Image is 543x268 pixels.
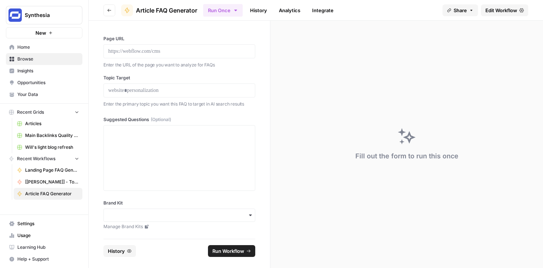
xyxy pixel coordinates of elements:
[6,230,82,241] a: Usage
[6,27,82,38] button: New
[103,223,255,230] a: Manage Brand Kits
[108,247,125,255] span: History
[17,220,79,227] span: Settings
[6,153,82,164] button: Recent Workflows
[8,8,22,22] img: Synthesia Logo
[203,4,243,17] button: Run Once
[443,4,478,16] button: Share
[17,79,79,86] span: Opportunities
[121,4,197,16] a: Article FAQ Generator
[14,118,82,130] a: Articles
[14,176,82,188] a: [[PERSON_NAME]] - Tools & Features Pages Refreshe - [MAIN WORKFLOW]
[17,44,79,51] span: Home
[25,179,79,185] span: [[PERSON_NAME]] - Tools & Features Pages Refreshe - [MAIN WORKFLOW]
[103,200,255,206] label: Brand Kit
[14,188,82,200] a: Article FAQ Generator
[17,91,79,98] span: Your Data
[17,68,79,74] span: Insights
[25,144,79,151] span: Will's light blog refresh
[6,77,82,89] a: Opportunities
[17,155,55,162] span: Recent Workflows
[6,241,82,253] a: Learning Hub
[103,35,255,42] label: Page URL
[103,116,255,123] label: Suggested Questions
[14,164,82,176] a: Landing Page FAQ Generator
[25,167,79,173] span: Landing Page FAQ Generator
[6,253,82,265] button: Help + Support
[25,11,69,19] span: Synthesia
[25,120,79,127] span: Articles
[274,4,305,16] a: Analytics
[103,75,255,81] label: Topic Target
[14,141,82,153] a: Will's light blog refresh
[481,4,528,16] a: Edit Workflow
[17,232,79,239] span: Usage
[6,107,82,118] button: Recent Grids
[151,116,171,123] span: (Optional)
[17,244,79,251] span: Learning Hub
[25,132,79,139] span: Main Backlinks Quality Checker - MAIN
[454,7,467,14] span: Share
[17,256,79,262] span: Help + Support
[103,61,255,69] p: Enter the URL of the page you want to analyze for FAQs
[35,29,46,37] span: New
[246,4,271,16] a: History
[14,130,82,141] a: Main Backlinks Quality Checker - MAIN
[308,4,338,16] a: Integrate
[103,245,136,257] button: History
[6,41,82,53] a: Home
[6,53,82,65] a: Browse
[6,218,82,230] a: Settings
[6,65,82,77] a: Insights
[212,247,244,255] span: Run Workflow
[103,100,255,108] p: Enter the primary topic you want this FAQ to target in AI search results
[25,190,79,197] span: Article FAQ Generator
[355,151,458,161] div: Fill out the form to run this once
[17,109,44,116] span: Recent Grids
[136,6,197,15] span: Article FAQ Generator
[17,56,79,62] span: Browse
[6,89,82,100] a: Your Data
[208,245,255,257] button: Run Workflow
[6,6,82,24] button: Workspace: Synthesia
[485,7,517,14] span: Edit Workflow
